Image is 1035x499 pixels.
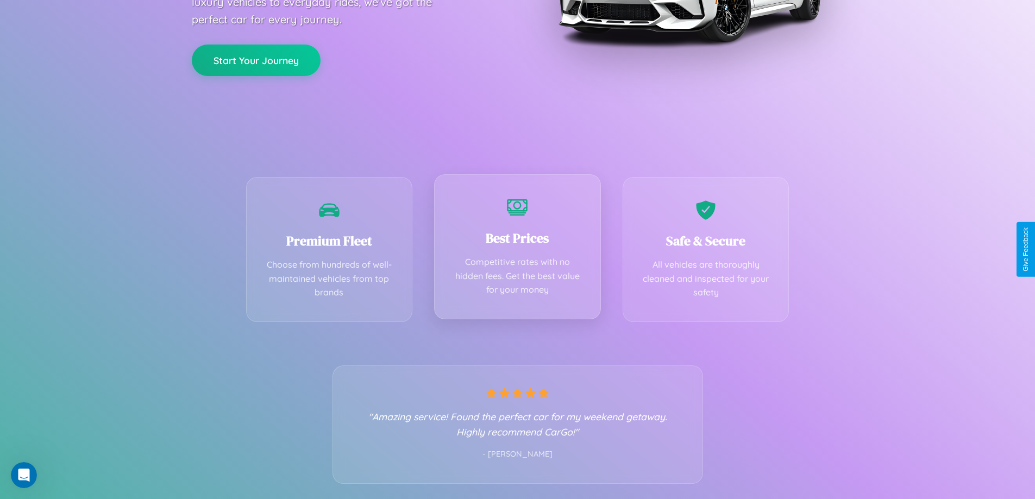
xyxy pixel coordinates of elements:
iframe: Intercom live chat [11,462,37,488]
h3: Best Prices [451,229,584,247]
h3: Safe & Secure [639,232,773,250]
button: Start Your Journey [192,45,321,76]
p: "Amazing service! Found the perfect car for my weekend getaway. Highly recommend CarGo!" [355,409,681,439]
p: - [PERSON_NAME] [355,447,681,462]
div: Give Feedback [1022,228,1030,271]
h3: Premium Fleet [263,232,396,250]
p: Competitive rates with no hidden fees. Get the best value for your money [451,255,584,297]
p: Choose from hundreds of well-maintained vehicles from top brands [263,258,396,300]
p: All vehicles are thoroughly cleaned and inspected for your safety [639,258,773,300]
